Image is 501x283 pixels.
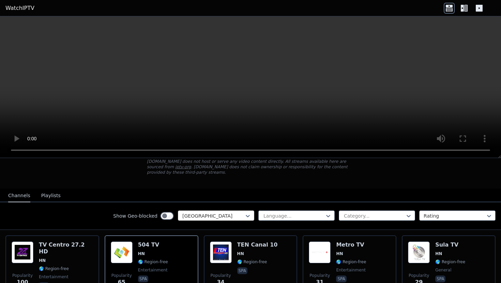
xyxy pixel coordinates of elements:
[41,189,61,202] button: Playlists
[409,273,429,278] span: Popularity
[147,159,354,175] p: [DOMAIN_NAME] does not host or serve any video content directly. All streams available here are s...
[211,273,231,278] span: Popularity
[39,266,69,271] span: 🌎 Region-free
[113,213,157,219] label: Show Geo-blocked
[39,241,93,255] h6: TV Centro 27.2 HD
[237,259,267,265] span: 🌎 Region-free
[138,259,168,265] span: 🌎 Region-free
[336,276,346,282] p: spa
[336,251,343,256] span: HN
[39,274,69,280] span: entertainment
[138,241,168,248] h6: 504 TV
[237,267,247,274] p: spa
[138,251,145,256] span: HN
[336,241,366,248] h6: Metro TV
[309,241,331,263] img: Metro TV
[8,189,30,202] button: Channels
[435,241,465,248] h6: Sula TV
[111,273,132,278] span: Popularity
[175,164,191,169] a: iptv-org
[435,276,445,282] p: spa
[39,258,46,263] span: HN
[12,241,33,263] img: TV Centro 27.2 HD
[237,241,278,248] h6: TEN Canal 10
[408,241,430,263] img: Sula TV
[138,276,148,282] p: spa
[435,259,465,265] span: 🌎 Region-free
[435,267,451,273] span: general
[309,273,330,278] span: Popularity
[138,267,168,273] span: entertainment
[5,4,34,12] a: WatchIPTV
[336,267,366,273] span: entertainment
[237,251,244,256] span: HN
[336,259,366,265] span: 🌎 Region-free
[210,241,232,263] img: TEN Canal 10
[12,273,33,278] span: Popularity
[435,251,442,256] span: HN
[111,241,133,263] img: 504 TV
